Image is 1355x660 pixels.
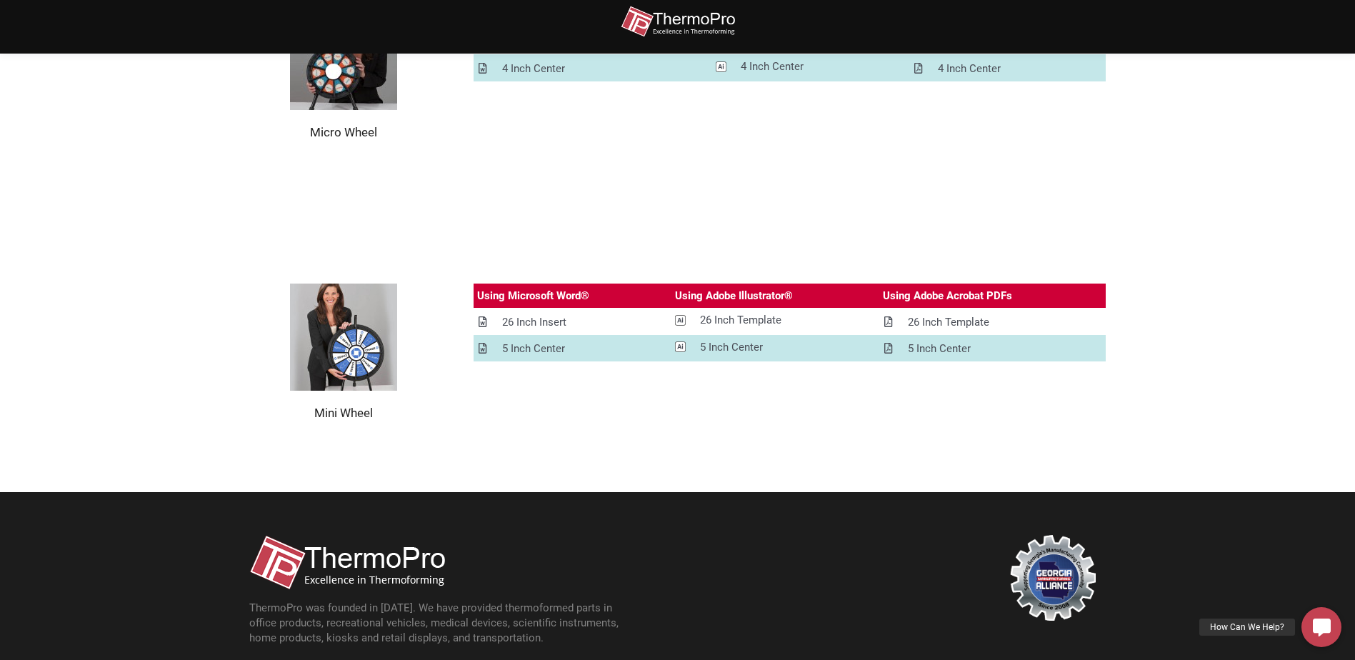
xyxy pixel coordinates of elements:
img: georgia-manufacturing-alliance [1010,535,1096,621]
a: 5 Inch Center [474,336,671,361]
div: 26 Inch Template [908,314,989,331]
div: 5 Inch Center [502,340,565,358]
a: 26 Inch Template [879,310,1106,335]
p: ThermoPro was founded in [DATE]. We have provided thermoformed parts in office products, recreati... [249,601,635,646]
a: How Can We Help? [1301,607,1341,647]
div: 4 Inch Center [938,60,1001,78]
h2: Mini Wheel [249,405,438,421]
div: Using Microsoft Word® [477,287,589,305]
img: thermopro-logo-non-iso [249,535,445,590]
div: 26 Inch Template [700,311,781,329]
a: 26 Inch Insert [474,310,671,335]
div: 4 Inch Center [502,60,565,78]
h2: Micro Wheel [249,124,438,140]
div: Using Adobe Acrobat PDFs [883,287,1012,305]
div: 4 Inch Center [741,58,804,76]
div: How Can We Help? [1199,619,1295,636]
a: 5 Inch Center [879,336,1106,361]
img: thermopro-logo-non-iso [621,6,735,38]
div: 26 Inch Insert [502,314,566,331]
a: 4 Inch Center [474,56,713,81]
div: 5 Inch Center [908,340,971,358]
a: 4 Inch Center [712,54,909,79]
a: 4 Inch Center [909,56,1106,81]
div: Using Adobe Illustrator® [675,287,793,305]
a: 26 Inch Template [671,308,879,333]
a: 5 Inch Center [671,335,879,360]
div: 5 Inch Center [700,339,763,356]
